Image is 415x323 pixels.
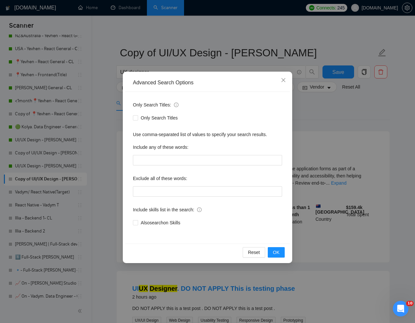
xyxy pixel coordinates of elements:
label: Exclude all of these words: [133,173,187,184]
span: info-circle [197,207,202,212]
div: Use comma-separated list of values to specify your search results. [133,131,282,138]
span: OK [273,249,279,256]
span: 10 [406,301,414,306]
span: info-circle [174,103,179,107]
div: Advanced Search Options [133,79,282,86]
span: Reset [248,249,260,256]
span: Only Search Titles: [133,101,179,108]
button: OK [268,247,285,258]
span: Include skills list in the search: [133,206,202,213]
button: Reset [243,247,265,258]
button: Close [275,72,292,89]
span: close [281,77,286,83]
label: Include any of these words: [133,142,188,152]
iframe: Intercom live chat [393,301,408,316]
span: Also search on Skills [138,219,183,226]
span: Only Search Titles [138,114,180,121]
